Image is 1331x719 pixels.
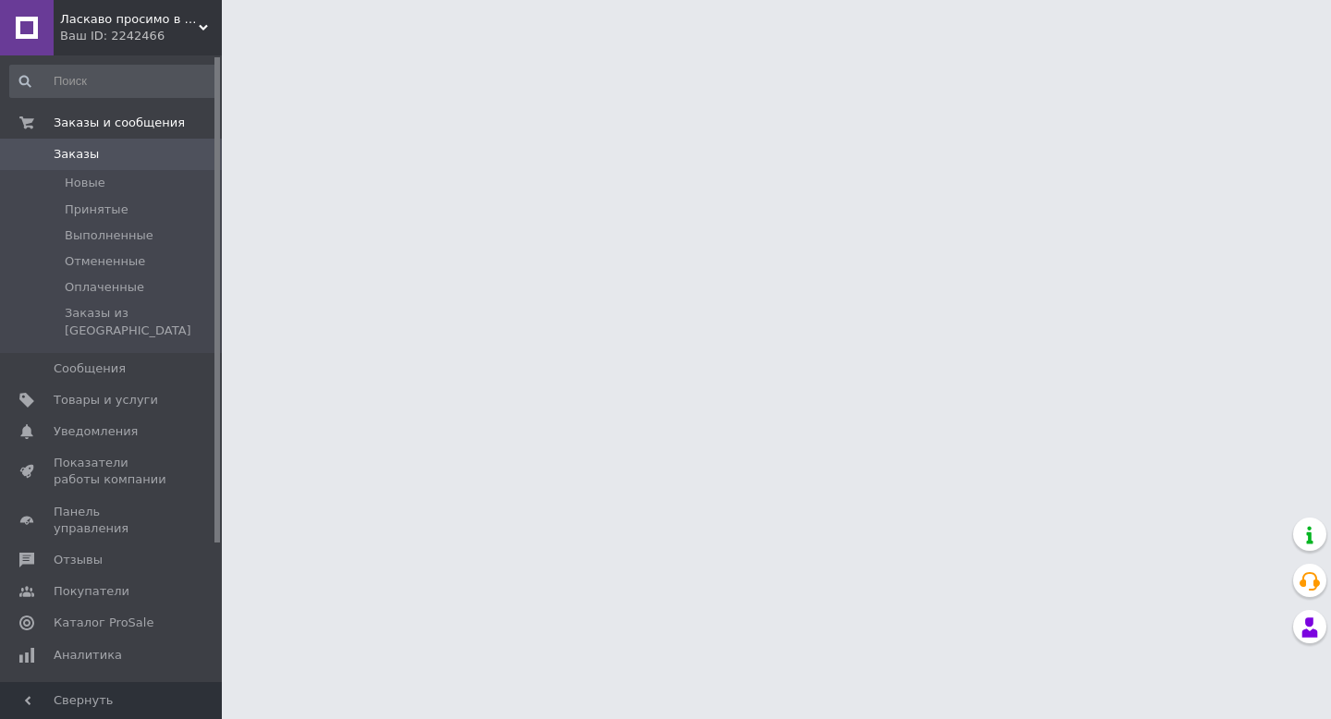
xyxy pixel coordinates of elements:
[54,647,122,664] span: Аналитика
[9,65,218,98] input: Поиск
[60,11,199,28] span: Ласкаво просимо в інтернет-магазин «Чарiвний Свiт» все для шиття, вязання та рукоділля
[54,552,103,568] span: Отзывы
[65,253,145,270] span: Отмененные
[54,615,153,631] span: Каталог ProSale
[60,28,222,44] div: Ваш ID: 2242466
[54,360,126,377] span: Сообщения
[65,279,144,296] span: Оплаченные
[54,146,99,163] span: Заказы
[54,583,129,600] span: Покупатели
[54,392,158,408] span: Товары и услуги
[65,201,128,218] span: Принятые
[65,227,153,244] span: Выполненные
[54,678,171,712] span: Инструменты вебмастера и SEO
[54,115,185,131] span: Заказы и сообщения
[54,455,171,488] span: Показатели работы компании
[65,305,216,338] span: Заказы из [GEOGRAPHIC_DATA]
[65,175,105,191] span: Новые
[54,423,138,440] span: Уведомления
[54,504,171,537] span: Панель управления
